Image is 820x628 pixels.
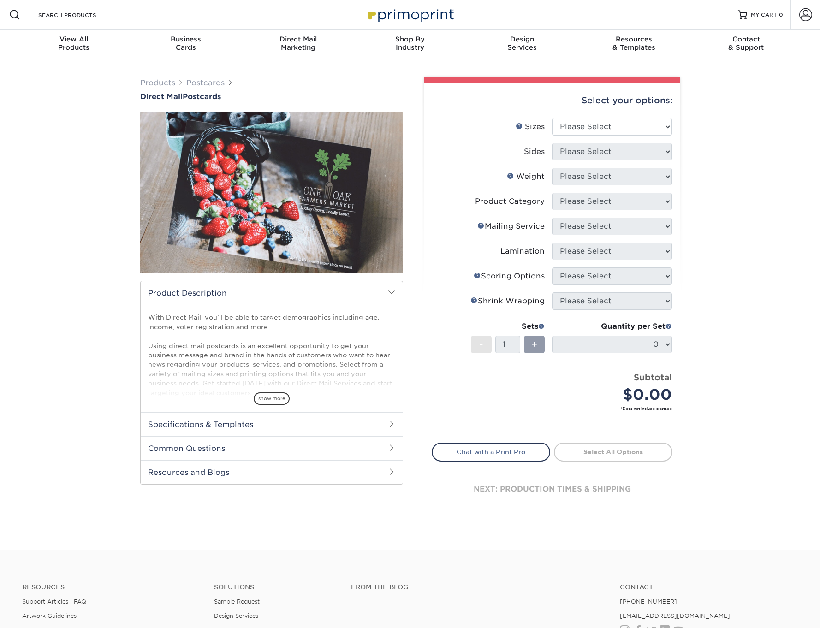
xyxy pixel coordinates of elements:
span: - [479,338,483,351]
div: Industry [354,35,466,52]
div: & Templates [578,35,690,52]
a: Contact& Support [690,30,802,59]
span: 0 [779,12,783,18]
strong: Subtotal [634,372,672,382]
p: With Direct Mail, you’ll be able to target demographics including age, income, voter registration... [148,313,395,397]
input: SEARCH PRODUCTS..... [37,9,127,20]
a: View AllProducts [18,30,130,59]
div: Mailing Service [477,221,545,232]
div: Weight [507,171,545,182]
div: Quantity per Set [552,321,672,332]
span: Contact [690,35,802,43]
div: Sets [471,321,545,332]
small: *Does not include postage [439,406,672,411]
a: Design Services [214,612,258,619]
span: Shop By [354,35,466,43]
span: show more [254,392,290,405]
div: Scoring Options [474,271,545,282]
div: Cards [130,35,242,52]
span: MY CART [751,11,777,19]
div: Marketing [242,35,354,52]
div: Sizes [516,121,545,132]
a: [PHONE_NUMBER] [620,598,677,605]
h2: Specifications & Templates [141,412,403,436]
span: Resources [578,35,690,43]
a: Direct MailPostcards [140,92,403,101]
a: Chat with a Print Pro [432,443,550,461]
div: Select your options: [432,83,672,118]
img: Primoprint [364,5,456,24]
img: Direct Mail 01 [140,102,403,284]
div: Shrink Wrapping [470,296,545,307]
a: Artwork Guidelines [22,612,77,619]
div: $0.00 [559,384,672,406]
a: Support Articles | FAQ [22,598,86,605]
div: Product Category [475,196,545,207]
a: Products [140,78,175,87]
span: + [531,338,537,351]
a: Shop ByIndustry [354,30,466,59]
div: Lamination [500,246,545,257]
a: BusinessCards [130,30,242,59]
h1: Postcards [140,92,403,101]
a: Contact [620,583,798,591]
div: next: production times & shipping [432,462,672,517]
span: Direct Mail [140,92,183,101]
a: Select All Options [554,443,672,461]
h2: Common Questions [141,436,403,460]
h4: Resources [22,583,200,591]
span: View All [18,35,130,43]
span: Business [130,35,242,43]
h4: Solutions [214,583,337,591]
a: Postcards [186,78,225,87]
div: Services [466,35,578,52]
a: DesignServices [466,30,578,59]
span: Direct Mail [242,35,354,43]
h2: Resources and Blogs [141,460,403,484]
div: & Support [690,35,802,52]
a: Resources& Templates [578,30,690,59]
span: Design [466,35,578,43]
a: Direct MailMarketing [242,30,354,59]
a: [EMAIL_ADDRESS][DOMAIN_NAME] [620,612,730,619]
div: Sides [524,146,545,157]
a: Sample Request [214,598,260,605]
h4: From the Blog [351,583,595,591]
div: Products [18,35,130,52]
h2: Product Description [141,281,403,305]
